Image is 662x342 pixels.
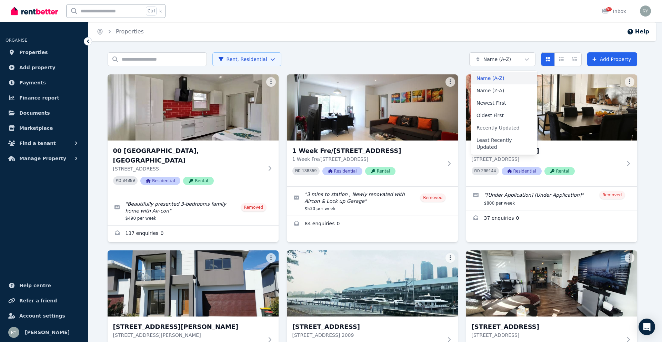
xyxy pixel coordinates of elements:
div: Newest First [471,97,537,109]
div: Oldest First [471,109,537,122]
div: Name (A-Z) [471,72,537,84]
div: Name (Z-A) [471,84,537,97]
div: Least Recently Updated [471,134,537,153]
div: Recently Updated [471,122,537,134]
